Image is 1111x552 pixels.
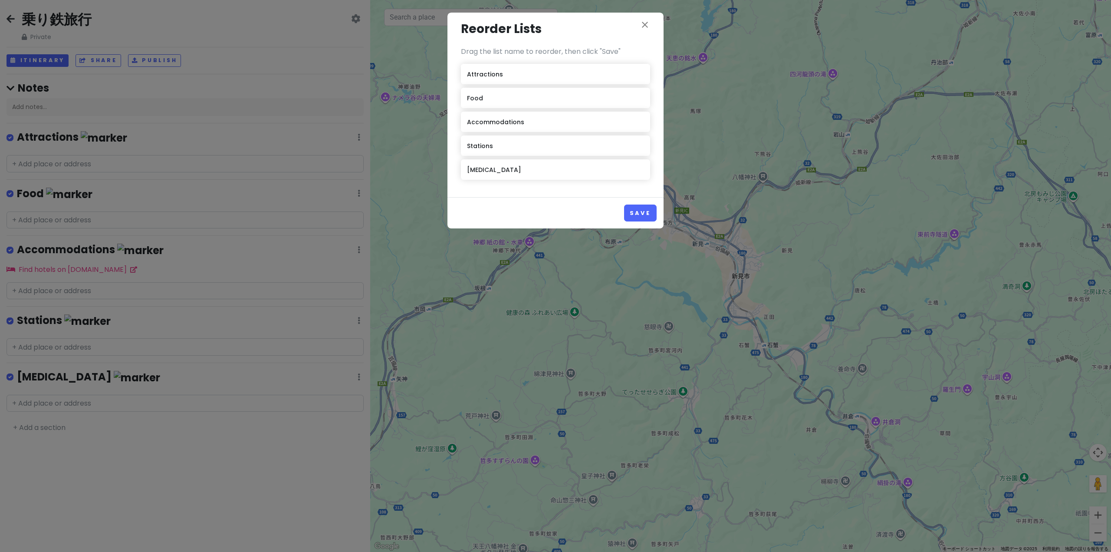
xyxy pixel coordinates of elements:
[467,94,483,102] h6: Food
[640,20,650,30] i: close
[467,70,503,78] h6: Attractions
[461,46,650,57] p: Drag the list name to reorder, then click "Save"
[467,142,493,150] h6: Stations
[624,205,657,221] button: Save
[467,118,524,126] h6: Accommodations
[640,20,650,32] button: close
[461,20,650,39] h3: Reorder Lists
[467,166,521,174] h6: Plan B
